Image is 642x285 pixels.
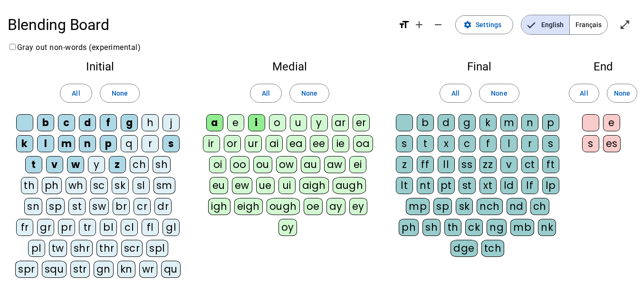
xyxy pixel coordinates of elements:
div: ng [487,219,507,236]
div: pr [58,219,75,236]
div: oo [230,156,249,173]
div: fl [142,219,159,236]
div: i [248,114,265,131]
div: ll [438,156,455,173]
div: t [25,156,42,173]
div: x [438,135,455,152]
span: English [521,15,569,34]
button: None [289,84,329,103]
div: y [311,114,328,131]
div: e [603,114,620,131]
div: ld [500,177,517,194]
div: s [542,135,559,152]
div: sl [133,177,150,194]
div: sn [24,198,42,215]
div: n [521,114,538,131]
div: ct [521,156,538,173]
div: l [500,135,517,152]
div: s [396,135,413,152]
button: Increase font size [410,15,429,34]
div: cr [134,198,151,215]
h2: End [579,61,627,72]
span: None [301,88,317,99]
span: All [451,88,460,99]
div: ph [399,219,419,236]
div: p [542,114,559,131]
div: nch [477,198,503,215]
div: spr [15,261,38,278]
div: ei [349,156,366,173]
h2: Final [395,61,564,72]
div: aigh [299,177,329,194]
h2: Initial [15,61,184,72]
div: ou [253,156,272,173]
div: ow [276,156,297,173]
div: z [396,156,413,173]
div: ck [465,219,483,236]
div: br [113,198,130,215]
button: All [569,84,599,103]
div: fr [16,219,33,236]
div: augh [333,177,366,194]
div: dr [154,198,172,215]
div: k [479,114,497,131]
div: st [459,177,476,194]
mat-icon: add [413,19,425,30]
div: ph [42,177,62,194]
mat-icon: remove [432,19,444,30]
div: sk [456,198,473,215]
div: kn [117,261,135,278]
div: h [142,114,159,131]
div: sh [153,156,171,173]
div: sp [433,198,452,215]
div: nt [417,177,434,194]
div: oi [209,156,226,173]
div: ay [326,198,345,215]
div: p [100,135,117,152]
div: sm [153,177,175,194]
button: All [250,84,282,103]
div: r [142,135,159,152]
div: lp [542,177,559,194]
div: ey [349,198,367,215]
div: squ [42,261,67,278]
div: s [163,135,180,152]
div: u [290,114,307,131]
div: pt [438,177,455,194]
div: y [88,156,105,173]
mat-icon: open_in_full [619,19,631,30]
div: es [603,135,621,152]
div: nk [538,219,556,236]
div: ui [278,177,296,194]
div: f [479,135,497,152]
mat-button-toggle-group: Language selection [521,15,608,35]
div: n [79,135,96,152]
div: gn [94,261,114,278]
div: q [121,135,138,152]
div: shr [71,240,93,257]
div: ss [459,156,476,173]
div: gr [37,219,54,236]
div: r [521,135,538,152]
div: oa [353,135,373,152]
button: None [607,84,637,103]
span: All [580,88,588,99]
div: l [37,135,54,152]
div: b [37,114,54,131]
div: au [301,156,320,173]
label: Gray out non-words (experimental) [8,43,141,52]
div: lt [396,177,413,194]
div: thr [96,240,117,257]
div: spl [146,240,168,257]
div: ch [130,156,149,173]
div: sk [112,177,129,194]
button: All [60,84,92,103]
div: w [67,156,84,173]
div: sc [90,177,108,194]
div: m [500,114,517,131]
div: eigh [234,198,263,215]
div: igh [208,198,230,215]
div: aw [324,156,345,173]
div: mp [406,198,430,215]
div: ew [232,177,252,194]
